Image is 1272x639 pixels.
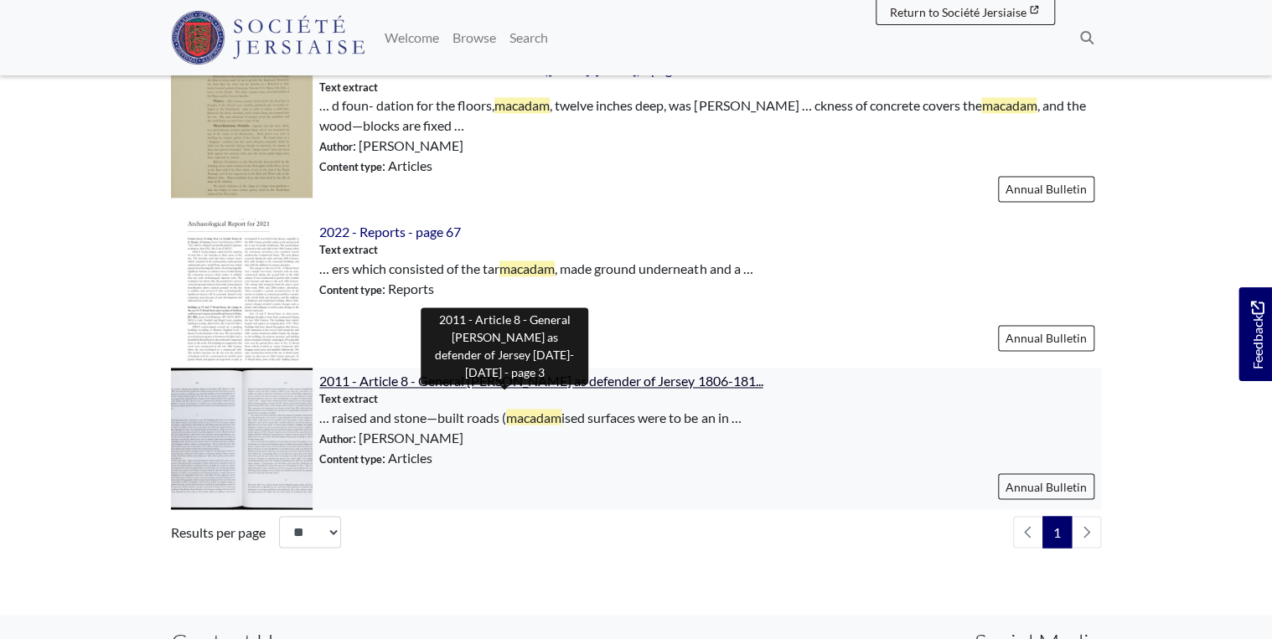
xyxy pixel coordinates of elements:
a: Annual Bulletin [998,176,1094,202]
span: : [PERSON_NAME] [319,136,463,156]
a: 2011 - Article 8 - General [PERSON_NAME] as defender of Jersey 1806-181... [319,373,763,389]
img: 2011 - Article 8 - General Don as defender of Jersey 1806-1814 - page 3 [171,368,313,509]
li: Previous page [1013,516,1043,548]
span: macadam [981,97,1037,113]
span: Feedback [1247,301,1267,369]
img: The Restoration of St Brelade's Church (1895-1900) - page 15 [171,56,313,198]
span: … ers which consisted of the tar , made ground underneath and a … [319,259,752,279]
span: Text extract [319,242,378,258]
span: : Reports [319,279,434,299]
span: macadam [499,260,555,276]
span: … d foun- dation for the ﬂoors, , twelve inches deep, was [PERSON_NAME] … ckness of concrete cove... [319,95,1101,136]
span: Text extract [319,80,378,95]
a: 2022 - Reports - page 67 [319,224,461,240]
a: Annual Bulletin [998,325,1094,351]
label: Results per page [171,522,266,542]
span: Content type [319,451,382,465]
span: Return to Société Jersiaise [890,5,1026,19]
span: : [PERSON_NAME] [319,427,463,447]
span: Content type [319,160,382,173]
span: Author [319,431,353,445]
a: Search [503,21,555,54]
span: macadam [506,409,561,425]
span: Goto page 1 [1042,516,1072,548]
span: : Articles [319,447,432,467]
img: 2022 - Reports - page 67 [171,219,313,360]
img: Société Jersiaise [171,11,365,64]
div: 2011 - Article 8 - General [PERSON_NAME] as defender of Jersey [DATE]-[DATE] - page 3 [421,307,588,384]
span: … raised and stone—built roads ( ised surfaces were to be an in … [319,407,741,427]
a: Société Jersiaise logo [171,7,365,69]
span: Text extract [319,391,378,407]
a: Browse [446,21,503,54]
span: Author [319,140,353,153]
a: Welcome [378,21,446,54]
a: Annual Bulletin [998,473,1094,499]
span: macadam [494,97,550,113]
span: : Articles [319,156,432,176]
span: Content type [319,283,382,296]
a: Would you like to provide feedback? [1238,287,1272,381]
nav: pagination [1006,516,1101,548]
